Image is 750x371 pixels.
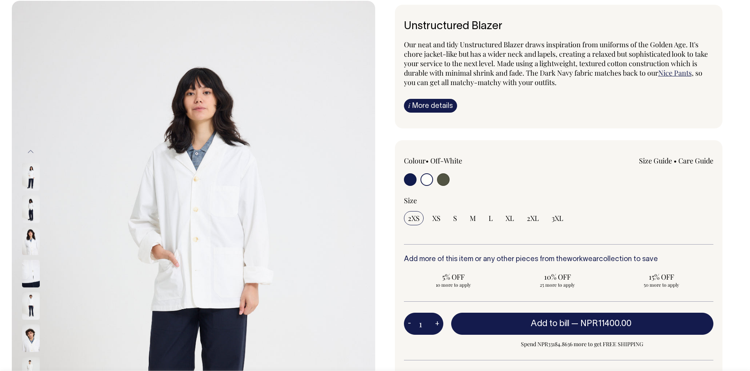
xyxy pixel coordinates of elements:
[408,213,420,223] span: 2XS
[404,156,528,165] div: Colour
[453,213,457,223] span: S
[470,213,476,223] span: M
[449,211,461,225] input: S
[404,68,702,87] span: , so you can get all matchy-matchy with your outfits.
[22,292,40,319] img: off-white
[408,272,499,282] span: 5% OFF
[678,156,713,165] a: Care Guide
[404,20,714,33] h1: Unstructured Blazer
[580,320,631,328] span: NPR11400.00
[430,156,462,165] label: Off-White
[431,316,443,332] button: +
[451,339,714,349] span: Spend NPR33184.8636 more to get FREE SHIPPING
[404,256,714,263] h6: Add more of this item or any other pieces from the collection to save
[22,195,40,223] img: off-white
[548,211,567,225] input: 3XL
[616,272,707,282] span: 15% OFF
[523,211,543,225] input: 2XL
[531,320,569,328] span: Add to bill
[22,227,40,255] img: off-white
[22,260,40,287] img: off-white
[616,282,707,288] span: 50 more to apply
[451,313,714,335] button: Add to bill —NPR11400.00
[527,213,539,223] span: 2XL
[489,213,493,223] span: L
[404,99,457,113] a: iMore details
[404,196,714,205] div: Size
[639,156,672,165] a: Size Guide
[408,101,410,109] span: i
[404,211,424,225] input: 2XS
[658,68,692,78] a: Nice Pants
[404,40,708,78] span: Our neat and tidy Unstructured Blazer draws inspiration from uniforms of the Golden Age. It's cho...
[404,316,415,332] button: -
[25,143,37,161] button: Previous
[404,270,503,290] input: 5% OFF 10 more to apply
[408,282,499,288] span: 10 more to apply
[512,272,603,282] span: 10% OFF
[485,211,497,225] input: L
[432,213,441,223] span: XS
[466,211,480,225] input: M
[552,213,563,223] span: 3XL
[506,213,514,223] span: XL
[674,156,677,165] span: •
[508,270,607,290] input: 10% OFF 25 more to apply
[567,256,599,263] a: workwear
[428,211,444,225] input: XS
[22,163,40,190] img: off-white
[512,282,603,288] span: 25 more to apply
[612,270,711,290] input: 15% OFF 50 more to apply
[22,324,40,352] img: off-white
[502,211,518,225] input: XL
[426,156,429,165] span: •
[571,320,633,328] span: —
